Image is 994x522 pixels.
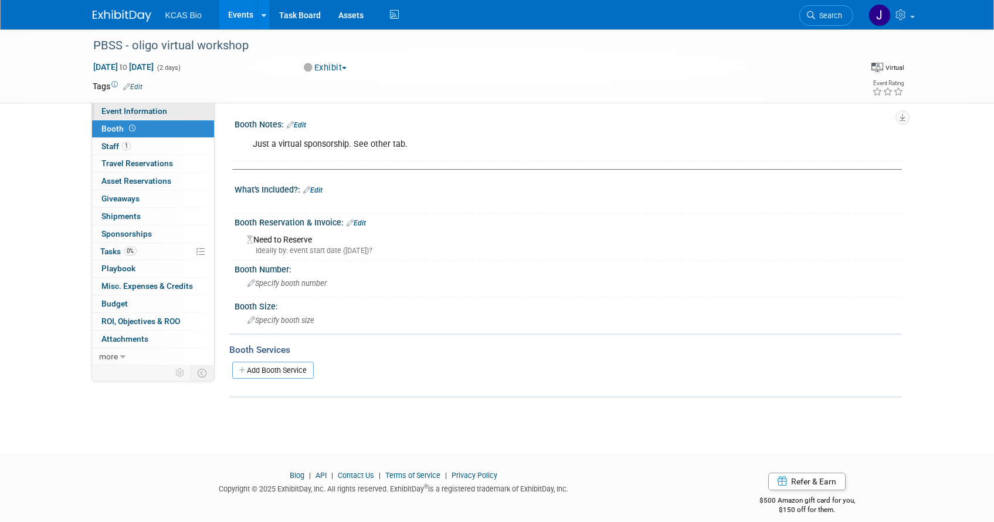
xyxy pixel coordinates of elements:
[376,471,384,480] span: |
[232,362,314,379] a: Add Booth Service
[442,471,450,480] span: |
[92,155,214,172] a: Travel Reservations
[92,173,214,190] a: Asset Reservations
[871,61,904,73] div: Event Format
[306,471,314,480] span: |
[424,483,428,490] sup: ®
[385,471,440,480] a: Terms of Service
[713,488,902,515] div: $500 Amazon gift card for you,
[101,211,141,221] span: Shipments
[452,471,497,480] a: Privacy Policy
[101,229,152,238] span: Sponsorships
[101,281,193,291] span: Misc. Expenses & Credits
[243,231,893,256] div: Need to Reserve
[92,225,214,243] a: Sponsorships
[92,278,214,295] a: Misc. Expenses & Credits
[89,35,836,56] div: PBSS - oligo virtual workshop
[92,348,214,365] a: more
[338,471,374,480] a: Contact Us
[93,481,696,494] div: Copyright © 2025 ExhibitDay, Inc. All rights reserved. ExhibitDay is a registered trademark of Ex...
[100,247,137,256] span: Tasks
[235,261,902,275] div: Booth Number:
[101,194,140,203] span: Giveaways
[235,298,902,312] div: Booth Size:
[101,124,138,133] span: Booth
[885,63,904,72] div: Virtual
[93,10,151,22] img: ExhibitDay
[287,121,306,129] a: Edit
[99,352,118,361] span: more
[328,471,336,480] span: |
[235,214,902,229] div: Booth Reservation & Invoice:
[92,243,214,260] a: Tasks0%
[123,83,143,91] a: Edit
[118,62,129,72] span: to
[92,120,214,137] a: Booth
[92,313,214,330] a: ROI, Objectives & ROO
[101,316,180,326] span: ROI, Objectives & ROO
[101,176,171,186] span: Asset Reservations
[170,365,191,380] td: Personalize Event Tab Strip
[235,181,902,196] div: What's Included?:
[92,138,214,155] a: Staff1
[165,11,202,20] span: KCAS Bio
[101,299,128,308] span: Budget
[101,334,148,343] span: Attachments
[303,186,323,194] a: Edit
[156,64,181,72] span: (2 days)
[93,62,154,72] span: [DATE] [DATE]
[101,142,131,151] span: Staff
[92,260,214,277] a: Playbook
[768,473,846,490] a: Refer & Earn
[101,106,167,116] span: Event Information
[871,63,883,72] img: Format-Virtual.png
[872,80,904,86] div: Event Rating
[713,505,902,515] div: $150 off for them.
[799,5,853,26] a: Search
[92,103,214,120] a: Event Information
[93,80,143,92] td: Tags
[347,219,366,227] a: Edit
[92,295,214,312] a: Budget
[245,133,773,156] div: Just a virtual sponsorship. See other tab.
[101,159,173,168] span: Travel Reservations
[300,62,351,74] button: Exhibit
[235,116,902,131] div: Booth Notes:
[247,245,893,256] div: Ideally by: event start date ([DATE])?
[784,61,905,79] div: Event Format
[247,316,314,325] span: Specify booth size
[290,471,304,480] a: Blog
[122,142,131,150] span: 1
[124,247,137,255] span: 0%
[869,4,891,26] img: Jason Hannah
[92,331,214,348] a: Attachments
[247,279,327,288] span: Specify booth number
[127,124,138,133] span: Booth not reserved yet
[315,471,327,480] a: API
[92,190,214,207] a: Giveaways
[229,343,902,356] div: Booth Services
[92,208,214,225] a: Shipments
[190,365,214,380] td: Toggle Event Tabs
[815,11,842,20] span: Search
[101,264,135,273] span: Playbook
